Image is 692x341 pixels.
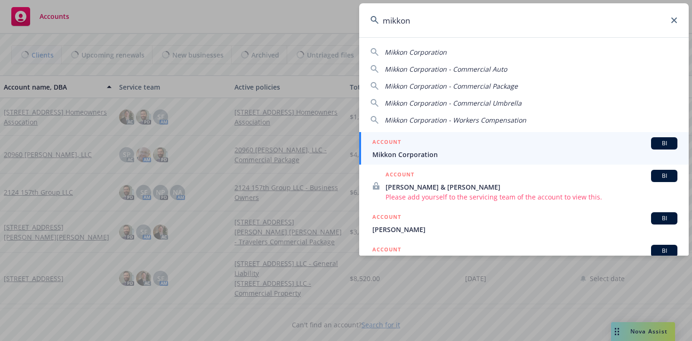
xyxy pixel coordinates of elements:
[372,150,677,159] span: Mikkon Corporation
[372,137,401,149] h5: ACCOUNT
[359,132,689,165] a: ACCOUNTBIMikkon Corporation
[359,165,689,207] a: ACCOUNTBI[PERSON_NAME] & [PERSON_NAME]Please add yourself to the servicing team of the account to...
[372,225,677,234] span: [PERSON_NAME]
[359,207,689,240] a: ACCOUNTBI[PERSON_NAME]
[385,65,507,74] span: Mikkon Corporation - Commercial Auto
[386,192,677,202] span: Please add yourself to the servicing team of the account to view this.
[386,182,677,192] span: [PERSON_NAME] & [PERSON_NAME]
[385,99,522,108] span: Mikkon Corporation - Commercial Umbrella
[655,247,674,255] span: BI
[372,212,401,224] h5: ACCOUNT
[385,82,518,91] span: Mikkon Corporation - Commercial Package
[359,240,689,272] a: ACCOUNTBI
[359,3,689,37] input: Search...
[655,214,674,223] span: BI
[655,139,674,148] span: BI
[372,245,401,256] h5: ACCOUNT
[385,48,447,57] span: Mikkon Corporation
[385,116,526,125] span: Mikkon Corporation - Workers Compensation
[655,172,674,180] span: BI
[386,170,414,181] h5: ACCOUNT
